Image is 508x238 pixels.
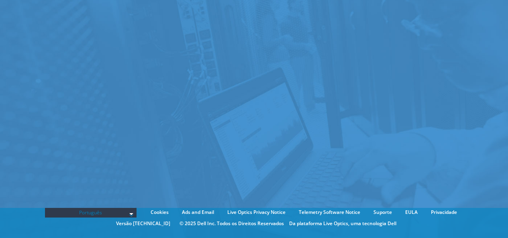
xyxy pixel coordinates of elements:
li: Da plataforma Live Optics, uma tecnologia Dell [289,219,396,228]
a: Privacidade [425,208,463,217]
li: © 2025 Dell Inc. Todos os Direitos Reservados [175,219,288,228]
span: Português [49,208,133,218]
a: Ads and Email [176,208,220,217]
a: Suporte [367,208,398,217]
li: Versão [TECHNICAL_ID] [112,219,174,228]
a: Cookies [145,208,175,217]
a: Telemetry Software Notice [293,208,366,217]
a: Live Optics Privacy Notice [221,208,292,217]
a: EULA [399,208,424,217]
